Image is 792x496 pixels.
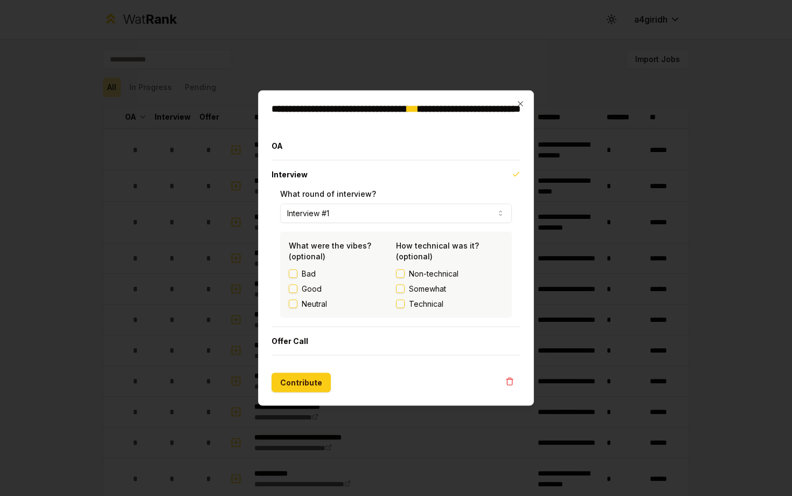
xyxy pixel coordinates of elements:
button: Somewhat [396,285,405,293]
button: Non-technical [396,270,405,278]
span: Somewhat [409,284,446,294]
label: What were the vibes? (optional) [289,241,371,261]
button: Interview [272,161,520,189]
span: Non-technical [409,268,458,279]
label: What round of interview? [280,189,376,198]
div: Interview [272,189,520,327]
span: Technical [409,299,443,309]
button: OA [272,132,520,160]
label: Bad [302,268,316,279]
button: Technical [396,300,405,308]
label: Good [302,284,322,294]
button: Offer Call [272,327,520,355]
label: How technical was it? (optional) [396,241,479,261]
button: Contribute [272,373,331,392]
label: Neutral [302,299,327,309]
